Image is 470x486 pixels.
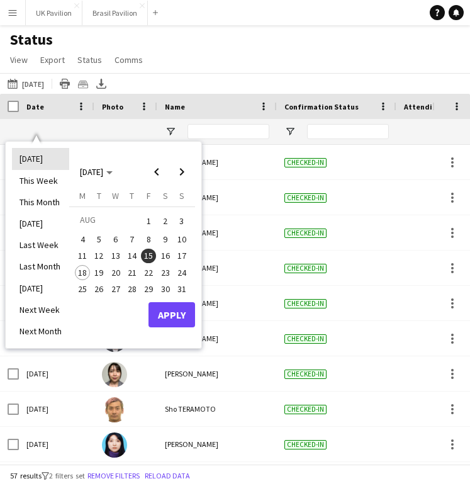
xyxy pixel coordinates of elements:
a: Status [72,52,107,68]
app-action-btn: Print [57,76,72,91]
li: [DATE] [12,213,69,234]
span: 16 [158,249,173,264]
span: 13 [108,249,123,264]
button: 10-08-2025 [174,231,190,247]
span: 8 [141,232,156,247]
span: [DATE] [80,166,103,178]
span: Export [40,54,65,65]
button: 07-08-2025 [124,231,140,247]
span: 21 [125,265,140,280]
span: 31 [174,281,189,297]
li: Last Month [12,256,69,277]
span: 17 [174,249,189,264]
span: T [130,190,134,201]
li: This Week [12,170,69,191]
li: Next Month [12,320,69,342]
img: Maya Yamashita [102,432,127,458]
span: 11 [75,249,90,264]
span: Checked-in [284,370,327,379]
span: S [163,190,168,201]
button: 15-08-2025 [140,247,157,264]
button: 28-08-2025 [124,281,140,297]
span: 2 [158,212,173,230]
li: Next Week [12,299,69,320]
li: [DATE] [12,278,69,299]
span: 23 [158,265,173,280]
button: 12-08-2025 [91,247,107,264]
td: AUG [74,212,140,231]
span: Checked-in [284,229,327,238]
span: 7 [125,232,140,247]
button: 30-08-2025 [157,281,173,297]
span: 15 [141,249,156,264]
app-action-btn: Crew files as ZIP [76,76,91,91]
button: 18-08-2025 [74,264,91,281]
button: 04-08-2025 [74,231,91,247]
span: 18 [75,265,90,280]
span: 26 [92,281,107,297]
button: 16-08-2025 [157,247,173,264]
span: View [10,54,28,65]
input: Name Filter Input [187,124,269,139]
button: Brasil Pavilion [82,1,148,25]
span: Checked-in [284,405,327,414]
span: 30 [158,281,173,297]
button: 13-08-2025 [108,247,124,264]
span: [PERSON_NAME] [165,369,218,378]
span: 3 [174,212,189,230]
button: Apply [148,302,195,327]
a: Comms [109,52,148,68]
button: Open Filter Menu [284,126,296,137]
span: S [179,190,184,201]
span: 25 [75,281,90,297]
button: 01-08-2025 [140,212,157,231]
span: 19 [92,265,107,280]
button: Remove filters [85,469,142,483]
span: 1 [141,212,156,230]
span: Status [77,54,102,65]
button: UK Pavilion [26,1,82,25]
button: 09-08-2025 [157,231,173,247]
span: 28 [125,281,140,297]
li: Last Week [12,234,69,256]
div: [DATE] [19,392,94,426]
button: 02-08-2025 [157,212,173,231]
button: Open Filter Menu [165,126,176,137]
span: Checked-in [284,334,327,344]
li: [DATE] [12,148,69,169]
span: Checked-in [284,193,327,203]
span: 22 [141,265,156,280]
app-action-btn: Export XLSX [94,76,109,91]
button: 24-08-2025 [174,264,190,281]
span: Checked-in [284,264,327,273]
span: F [147,190,151,201]
button: Next month [169,159,194,184]
span: T [97,190,101,201]
button: [DATE] [5,76,47,91]
button: 14-08-2025 [124,247,140,264]
span: Sho TERAMOTO [165,404,216,414]
button: 26-08-2025 [91,281,107,297]
img: Mizuki Miyafuji [102,362,127,387]
span: Confirmation Status [284,102,359,111]
button: 17-08-2025 [174,247,190,264]
span: 20 [108,265,123,280]
button: 31-08-2025 [174,281,190,297]
span: W [112,190,119,201]
span: 24 [174,265,189,280]
span: Checked-in [284,158,327,167]
button: 22-08-2025 [140,264,157,281]
span: M [79,190,86,201]
button: 19-08-2025 [91,264,107,281]
button: 11-08-2025 [74,247,91,264]
button: 20-08-2025 [108,264,124,281]
button: 21-08-2025 [124,264,140,281]
span: 5 [92,232,107,247]
a: Export [35,52,70,68]
span: Comms [115,54,143,65]
span: 29 [141,281,156,297]
button: 08-08-2025 [140,231,157,247]
span: 2 filters set [49,471,85,480]
span: 6 [108,232,123,247]
span: 10 [174,232,189,247]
